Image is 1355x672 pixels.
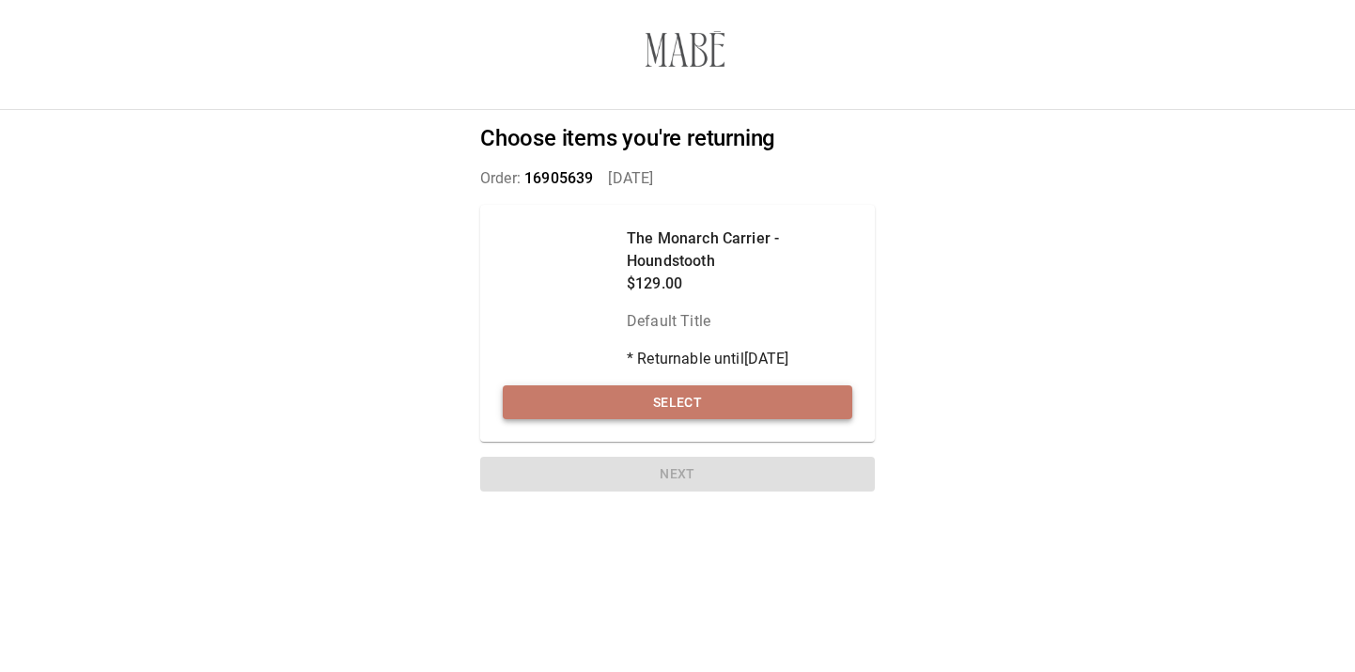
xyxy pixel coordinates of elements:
[627,310,852,333] p: Default Title
[645,14,725,95] img: 3671f2-3.myshopify.com-a63cb35b-e478-4aa6-86b9-acdf2590cc8d
[524,169,593,187] span: 16905639
[627,348,852,370] p: * Returnable until [DATE]
[627,273,852,295] p: $129.00
[627,227,852,273] p: The Monarch Carrier - Houndstooth
[480,167,875,190] p: Order: [DATE]
[480,125,875,152] h2: Choose items you're returning
[503,385,852,420] button: Select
